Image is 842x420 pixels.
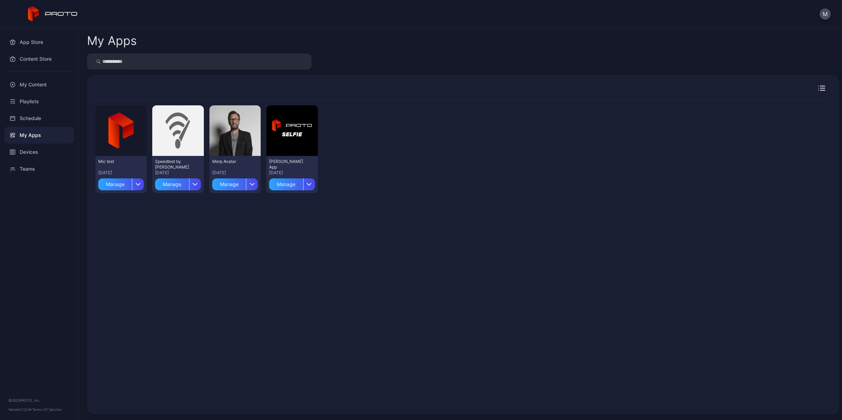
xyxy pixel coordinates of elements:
button: Manage [98,176,144,190]
a: My Content [4,76,74,93]
div: [DATE] [98,170,144,176]
button: Manage [155,176,201,190]
a: App Store [4,34,74,51]
a: Schedule [4,110,74,127]
div: David Selfie App [269,159,308,170]
a: My Apps [4,127,74,144]
button: M [820,8,831,20]
div: My Apps [87,35,137,47]
div: Mic test [98,159,137,164]
a: Playlists [4,93,74,110]
div: [DATE] [212,170,258,176]
div: Speedtest by Ookla [155,159,194,170]
a: Terms Of Service [32,407,61,412]
div: Manage [269,178,303,190]
span: Version 1.12.0 • [8,407,32,412]
div: [DATE] [269,170,315,176]
div: Manage [212,178,246,190]
div: [DATE] [155,170,201,176]
div: Merp Avatar [212,159,251,164]
div: Manage [155,178,189,190]
a: Content Store [4,51,74,67]
button: Manage [212,176,258,190]
div: © 2025 PROTO, Inc. [8,398,70,403]
div: Manage [98,178,132,190]
button: Manage [269,176,315,190]
a: Devices [4,144,74,160]
a: Teams [4,160,74,177]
